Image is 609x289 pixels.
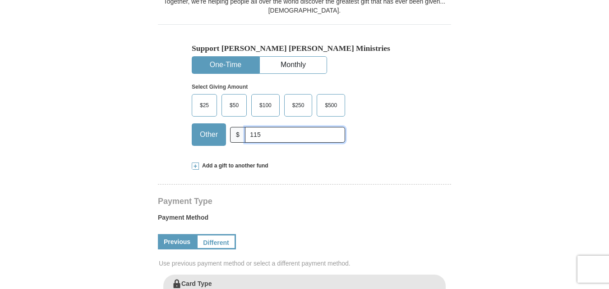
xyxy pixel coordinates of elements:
[192,44,417,53] h5: Support [PERSON_NAME] [PERSON_NAME] Ministries
[158,198,451,205] h4: Payment Type
[260,57,327,73] button: Monthly
[196,234,236,249] a: Different
[225,99,243,112] span: $50
[195,128,222,141] span: Other
[245,127,345,143] input: Other Amount
[158,213,451,226] label: Payment Method
[192,84,248,90] strong: Select Giving Amount
[159,259,452,268] span: Use previous payment method or select a different payment method.
[199,162,268,170] span: Add a gift to another fund
[195,99,213,112] span: $25
[320,99,341,112] span: $500
[158,234,196,249] a: Previous
[192,57,259,73] button: One-Time
[230,127,245,143] span: $
[288,99,309,112] span: $250
[255,99,276,112] span: $100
